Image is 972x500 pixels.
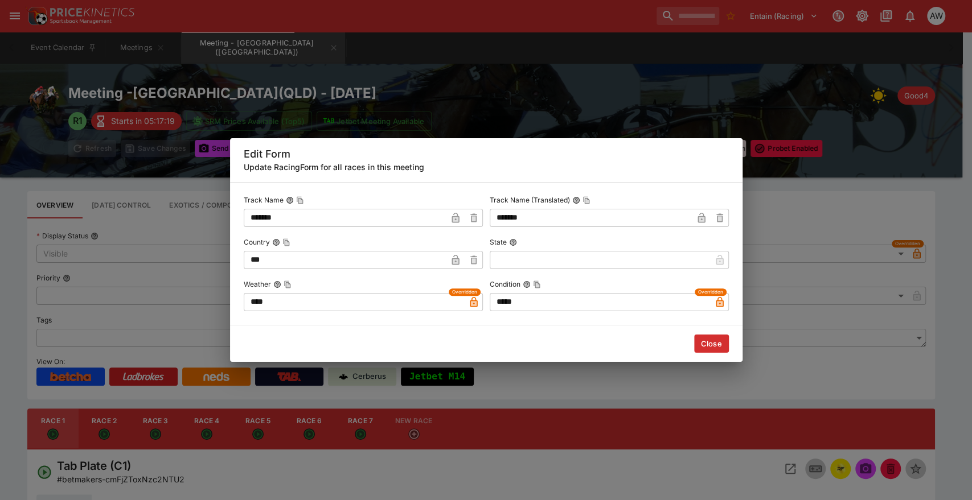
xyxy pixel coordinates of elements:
button: Copy To Clipboard [284,280,292,288]
button: Copy To Clipboard [296,196,304,204]
p: Track Name [244,195,284,205]
button: Close [694,334,729,353]
button: Copy To Clipboard [583,196,590,204]
h6: Update RacingForm for all races in this meeting [244,161,729,173]
span: Overridden [452,288,477,296]
p: Country [244,237,270,247]
button: Copy To Clipboard [282,238,290,246]
p: State [490,237,507,247]
h5: Edit Form [244,147,729,160]
button: Copy To Clipboard [533,280,541,288]
p: Weather [244,279,271,289]
button: State [509,238,517,246]
span: Overridden [698,288,723,296]
button: Track NameCopy To Clipboard [286,196,294,204]
button: WeatherCopy To Clipboard [273,280,281,288]
button: ConditionCopy To Clipboard [523,280,531,288]
button: CountryCopy To Clipboard [272,238,280,246]
button: Track Name (Translated)Copy To Clipboard [572,196,580,204]
p: Condition [490,279,520,289]
p: Track Name (Translated) [490,195,570,205]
